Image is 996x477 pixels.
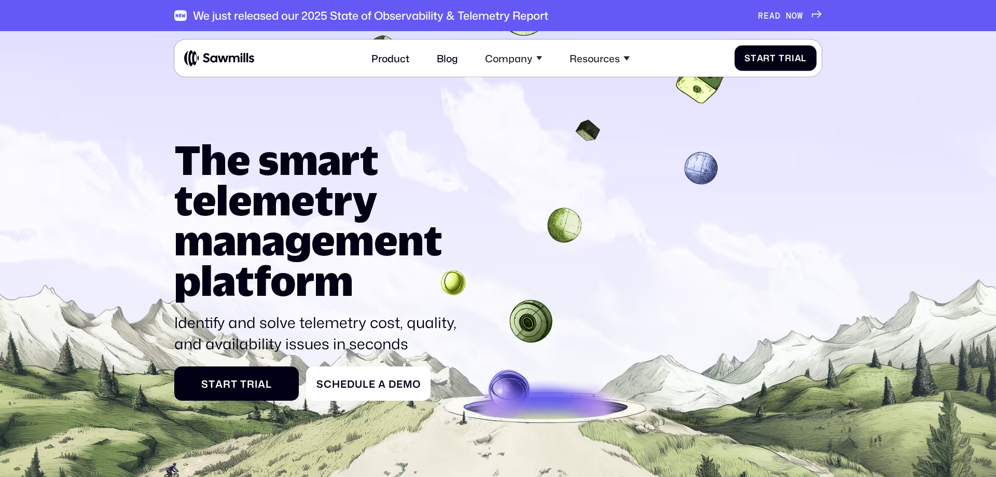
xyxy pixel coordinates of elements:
a: READNOW [758,10,822,21]
a: Product [364,45,417,72]
span: T [779,53,785,63]
span: h [332,378,340,390]
span: O [792,10,797,21]
span: r [247,378,255,390]
p: Identify and solve telemetry cost, quality, and availability issues in seconds [174,312,463,354]
span: S [316,378,324,390]
span: T [240,378,247,390]
span: u [355,378,363,390]
span: S [744,53,751,63]
h1: The smart telemetry management platform [174,140,463,301]
span: a [757,53,764,63]
span: a [258,378,266,390]
span: e [369,378,376,390]
span: t [770,53,776,63]
span: E [764,10,769,21]
div: Company [485,52,532,64]
span: D [775,10,781,21]
span: D [389,378,396,390]
span: r [223,378,231,390]
span: a [795,53,801,63]
span: m [403,378,412,390]
span: a [215,378,223,390]
span: A [769,10,775,21]
span: l [801,53,807,63]
span: e [340,378,347,390]
a: ScheduleaDemo [306,366,431,401]
div: We just released our 2025 State of Observability & Telemetry Report [193,9,548,22]
span: t [751,53,757,63]
span: d [347,378,355,390]
a: Blog [429,45,465,72]
a: StartTrial [174,366,299,401]
span: l [363,378,369,390]
span: N [786,10,792,21]
span: t [209,378,215,390]
span: a [378,378,386,390]
div: Resources [570,52,620,64]
span: l [266,378,272,390]
div: Company [478,45,549,72]
span: t [231,378,238,390]
span: i [255,378,258,390]
span: R [758,10,764,21]
span: r [785,53,792,63]
span: c [324,378,332,390]
span: e [396,378,403,390]
span: o [412,378,421,390]
span: i [792,53,795,63]
span: r [763,53,770,63]
a: StartTrial [735,45,817,71]
span: S [201,378,209,390]
div: Resources [562,45,637,72]
span: W [797,10,803,21]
